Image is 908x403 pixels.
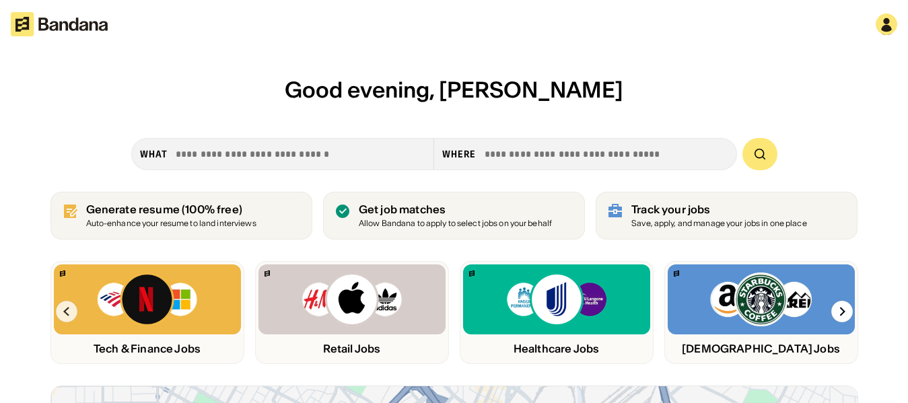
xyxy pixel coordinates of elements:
[631,203,807,216] div: Track your jobs
[359,203,552,216] div: Get job matches
[442,148,477,160] div: Where
[50,261,244,364] a: Bandana logoBank of America, Netflix, Microsoft logosTech & Finance Jobs
[182,203,242,216] span: (100% free)
[460,261,654,364] a: Bandana logoKaiser, United, NYU logosHealthcare Jobs
[674,270,679,277] img: Bandana logo
[54,342,241,355] div: Tech & Finance Jobs
[140,148,168,160] div: what
[60,270,65,277] img: Bandana logo
[463,342,650,355] div: Healthcare Jobs
[258,342,446,355] div: Retail Jobs
[596,192,858,240] a: Track your jobs Save, apply, and manage your jobs in one place
[710,272,812,326] img: Amazon, Starbucks, REI logos
[831,301,853,322] img: Right Arrow
[50,192,312,240] a: Generate resume (100% free)Auto-enhance your resume to land interviews
[668,342,855,355] div: [DEMOGRAPHIC_DATA] Jobs
[285,76,623,104] span: Good evening, [PERSON_NAME]
[56,301,77,322] img: Left Arrow
[96,272,198,326] img: Bank of America, Netflix, Microsoft logos
[255,261,449,364] a: Bandana logoH&M, Apple, Adidas logosRetail Jobs
[301,272,403,326] img: H&M, Apple, Adidas logos
[265,270,270,277] img: Bandana logo
[323,192,585,240] a: Get job matches Allow Bandana to apply to select jobs on your behalf
[359,219,552,228] div: Allow Bandana to apply to select jobs on your behalf
[11,12,108,36] img: Bandana logotype
[86,219,256,228] div: Auto-enhance your resume to land interviews
[664,261,858,364] a: Bandana logoAmazon, Starbucks, REI logos[DEMOGRAPHIC_DATA] Jobs
[631,219,807,228] div: Save, apply, and manage your jobs in one place
[86,203,256,216] div: Generate resume
[469,270,475,277] img: Bandana logo
[505,272,608,326] img: Kaiser, United, NYU logos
